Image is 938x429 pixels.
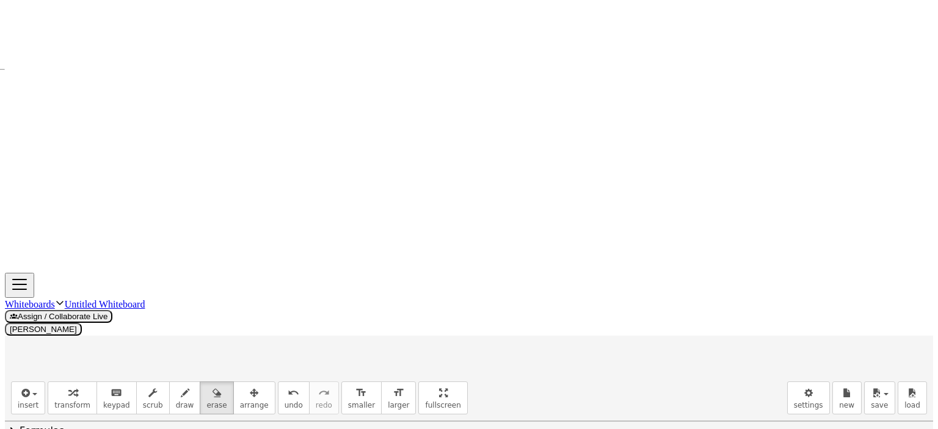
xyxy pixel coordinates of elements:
span: keypad [103,401,130,409]
span: erase [206,401,227,409]
span: Assign / Collaborate Live [10,312,107,321]
button: insert [11,381,45,414]
span: scrub [143,401,163,409]
button: settings [787,381,830,414]
span: undo [285,401,303,409]
span: insert [18,401,38,409]
button: fullscreen [418,381,467,414]
span: smaller [348,401,375,409]
button: transform [48,381,97,414]
button: Assign / Collaborate Live [5,310,112,323]
button: scrub [136,381,170,414]
button: format_sizesmaller [341,381,382,414]
button: format_sizelarger [381,381,416,414]
span: settings [794,401,823,409]
i: redo [318,386,330,400]
span: arrange [240,401,269,409]
span: larger [388,401,409,409]
span: new [839,401,854,409]
i: undo [288,386,299,400]
span: load [904,401,920,409]
button: arrange [233,381,275,414]
button: redoredo [309,381,339,414]
span: [PERSON_NAME] [10,325,77,334]
button: save [864,381,895,414]
a: Untitled Whiteboard [65,299,145,309]
span: fullscreen [425,401,460,409]
button: undoundo [278,381,310,414]
button: load [898,381,927,414]
span: save [871,401,888,409]
button: draw [169,381,201,414]
button: new [832,381,862,414]
span: draw [176,401,194,409]
a: Whiteboards [5,299,55,309]
span: transform [54,401,90,409]
i: keyboard [111,386,122,400]
button: keyboardkeypad [96,381,137,414]
button: Toggle navigation [5,273,34,298]
button: erase [200,381,233,414]
i: format_size [393,386,404,400]
button: [PERSON_NAME] [5,323,82,336]
i: format_size [355,386,367,400]
span: redo [316,401,332,409]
